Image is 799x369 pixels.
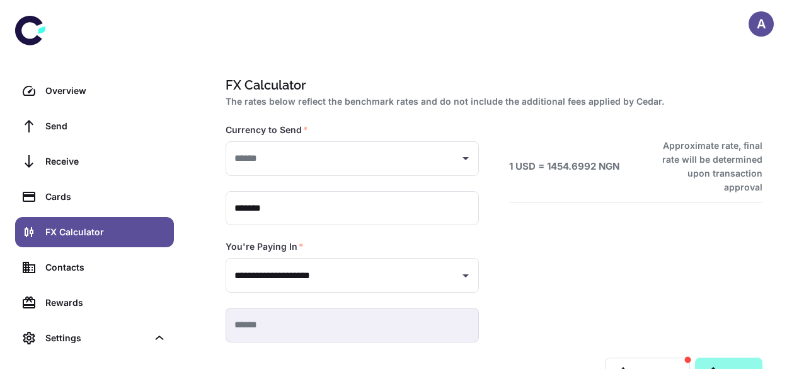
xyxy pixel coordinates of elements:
[15,76,174,106] a: Overview
[45,119,166,133] div: Send
[45,155,166,168] div: Receive
[45,296,166,310] div: Rewards
[45,331,147,345] div: Settings
[226,240,304,253] label: You're Paying In
[226,76,757,95] h1: FX Calculator
[45,261,166,274] div: Contacts
[15,111,174,141] a: Send
[749,11,774,37] button: A
[648,139,762,194] h6: Approximate rate, final rate will be determined upon transaction approval
[15,252,174,283] a: Contacts
[457,267,474,284] button: Open
[15,323,174,353] div: Settings
[45,190,166,204] div: Cards
[15,217,174,247] a: FX Calculator
[15,146,174,177] a: Receive
[15,288,174,318] a: Rewards
[45,225,166,239] div: FX Calculator
[509,160,619,174] h6: 1 USD = 1454.6992 NGN
[457,149,474,167] button: Open
[45,84,166,98] div: Overview
[226,124,308,136] label: Currency to Send
[15,182,174,212] a: Cards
